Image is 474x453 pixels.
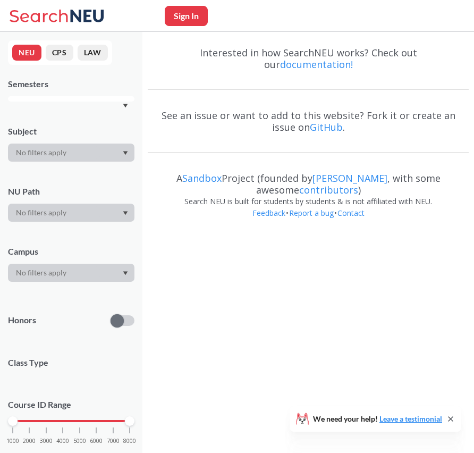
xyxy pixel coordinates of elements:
svg: Dropdown arrow [123,151,128,155]
span: 5000 [73,438,86,444]
div: Search NEU is built for students by students & is not affiliated with NEU. [148,196,469,207]
div: Dropdown arrow [8,204,134,222]
div: A Project (founded by , with some awesome ) [148,163,469,196]
span: 3000 [40,438,53,444]
div: • • [148,207,469,235]
a: Report a bug [289,208,334,218]
div: Semesters [8,78,134,90]
span: 7000 [107,438,120,444]
a: Contact [337,208,365,218]
a: [PERSON_NAME] [312,172,387,184]
div: NU Path [8,186,134,197]
a: documentation! [280,58,353,71]
a: Sandbox [182,172,222,184]
div: Dropdown arrow [8,264,134,282]
p: Honors [8,314,36,326]
a: contributors [299,183,358,196]
span: Class Type [8,357,134,368]
svg: Dropdown arrow [123,104,128,108]
div: Campus [8,246,134,257]
svg: Dropdown arrow [123,271,128,275]
button: CPS [46,45,73,61]
span: 6000 [90,438,103,444]
a: Leave a testimonial [379,414,442,423]
p: Course ID Range [8,399,134,411]
div: Subject [8,125,134,137]
div: Dropdown arrow [8,144,134,162]
span: 4000 [56,438,69,444]
svg: Dropdown arrow [123,211,128,215]
div: See an issue or want to add to this website? Fork it or create an issue on . [148,100,469,142]
div: Interested in how SearchNEU works? Check out our [148,37,469,80]
a: Feedback [252,208,286,218]
span: 2000 [23,438,36,444]
button: LAW [78,45,108,61]
span: We need your help! [313,415,442,423]
a: GitHub [310,121,343,133]
span: 1000 [6,438,19,444]
button: Sign In [165,6,208,26]
button: NEU [12,45,41,61]
span: 8000 [123,438,136,444]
